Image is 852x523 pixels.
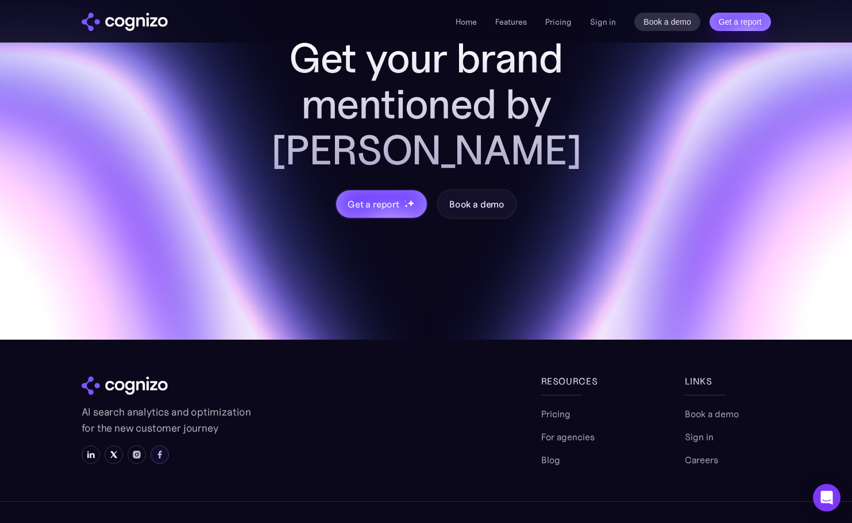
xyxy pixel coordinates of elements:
[685,374,771,388] div: links
[456,17,477,27] a: Home
[82,376,168,395] img: cognizo logo
[685,453,718,467] a: Careers
[348,197,399,211] div: Get a report
[335,189,428,219] a: Get a reportstarstarstar
[685,430,714,444] a: Sign in
[685,407,739,421] a: Book a demo
[242,35,610,173] h2: Get your brand mentioned by [PERSON_NAME]
[541,430,595,444] a: For agencies
[495,17,527,27] a: Features
[590,15,616,29] a: Sign in
[82,404,254,436] p: AI search analytics and optimization for the new customer journey
[86,450,95,459] img: LinkedIn icon
[449,197,504,211] div: Book a demo
[541,374,627,388] div: Resources
[407,199,415,207] img: star
[710,13,771,31] a: Get a report
[541,407,570,421] a: Pricing
[404,200,406,202] img: star
[109,450,118,459] img: X icon
[541,453,560,467] a: Blog
[813,484,841,512] div: Open Intercom Messenger
[82,13,168,31] img: cognizo logo
[404,204,408,208] img: star
[437,189,517,219] a: Book a demo
[634,13,700,31] a: Book a demo
[82,13,168,31] a: home
[545,17,572,27] a: Pricing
